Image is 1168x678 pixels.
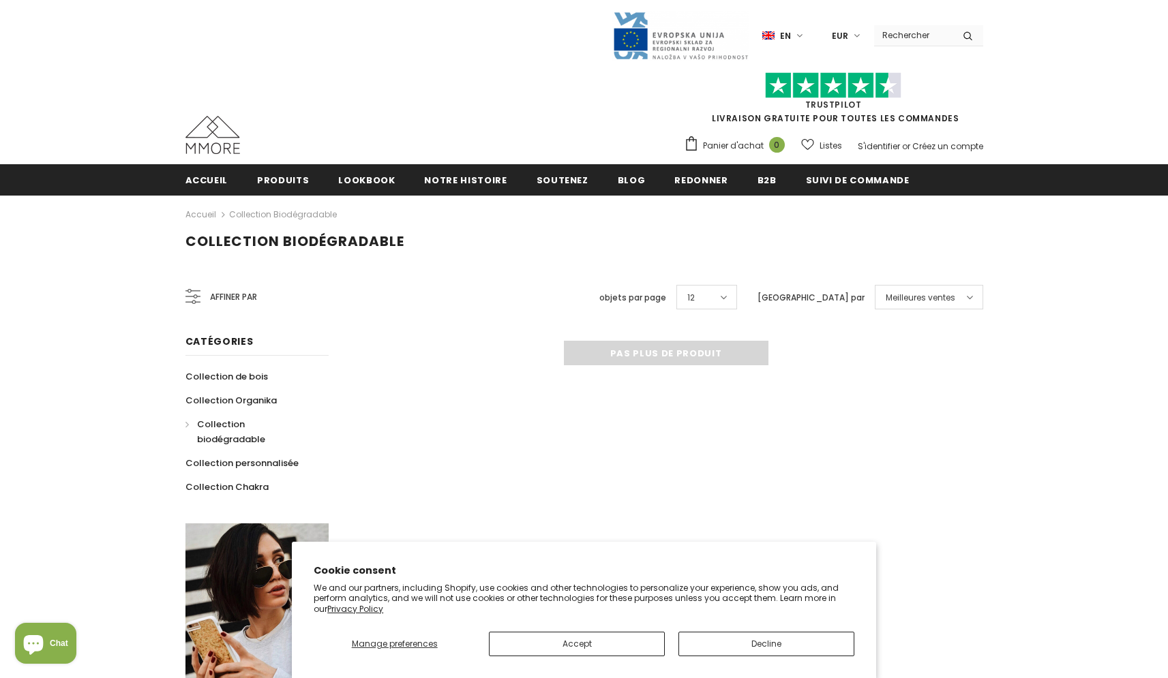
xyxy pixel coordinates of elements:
[352,638,438,649] span: Manage preferences
[314,583,854,615] p: We and our partners, including Shopify, use cookies and other technologies to personalize your ex...
[424,164,507,195] a: Notre histoire
[424,174,507,187] span: Notre histoire
[805,99,862,110] a: TrustPilot
[806,174,910,187] span: Suivi de commande
[229,209,337,220] a: Collection biodégradable
[314,564,854,578] h2: Cookie consent
[618,174,646,187] span: Blog
[801,134,842,157] a: Listes
[684,136,792,156] a: Panier d'achat 0
[185,206,216,223] a: Accueil
[185,457,299,469] span: Collection personnalisée
[338,164,395,195] a: Lookbook
[185,394,277,407] span: Collection Organika
[674,174,728,187] span: Redonner
[758,164,777,195] a: B2B
[684,78,983,124] span: LIVRAISON GRATUITE POUR TOUTES LES COMMANDES
[185,232,404,251] span: Collection biodégradable
[11,623,80,667] inbox-online-store-chat: Shopify online store chat
[806,164,910,195] a: Suivi de commande
[762,30,775,42] img: i-lang-1.png
[185,335,254,348] span: Catégories
[210,290,257,305] span: Affiner par
[185,365,268,388] a: Collection de bois
[612,11,749,61] img: Javni Razpis
[674,164,728,195] a: Redonner
[185,174,228,187] span: Accueil
[832,29,848,43] span: EUR
[703,139,764,153] span: Panier d'achat
[537,174,588,187] span: soutenez
[678,632,854,656] button: Decline
[687,291,695,305] span: 12
[874,25,953,45] input: Search Site
[185,370,268,383] span: Collection de bois
[257,164,309,195] a: Produits
[912,140,983,152] a: Créez un compte
[185,475,269,499] a: Collection Chakra
[618,164,646,195] a: Blog
[886,291,955,305] span: Meilleures ventes
[902,140,910,152] span: or
[599,291,666,305] label: objets par page
[612,29,749,41] a: Javni Razpis
[489,632,665,656] button: Accept
[185,480,269,493] span: Collection Chakra
[820,139,842,153] span: Listes
[758,291,865,305] label: [GEOGRAPHIC_DATA] par
[758,174,777,187] span: B2B
[185,412,314,451] a: Collection biodégradable
[327,603,383,615] a: Privacy Policy
[185,116,240,154] img: Cas MMORE
[185,451,299,475] a: Collection personnalisée
[185,388,277,412] a: Collection Organika
[765,72,901,99] img: Faites confiance aux étoiles pilotes
[257,174,309,187] span: Produits
[197,418,265,446] span: Collection biodégradable
[780,29,791,43] span: en
[858,140,900,152] a: S'identifier
[314,632,475,656] button: Manage preferences
[338,174,395,187] span: Lookbook
[185,164,228,195] a: Accueil
[537,164,588,195] a: soutenez
[769,137,785,153] span: 0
